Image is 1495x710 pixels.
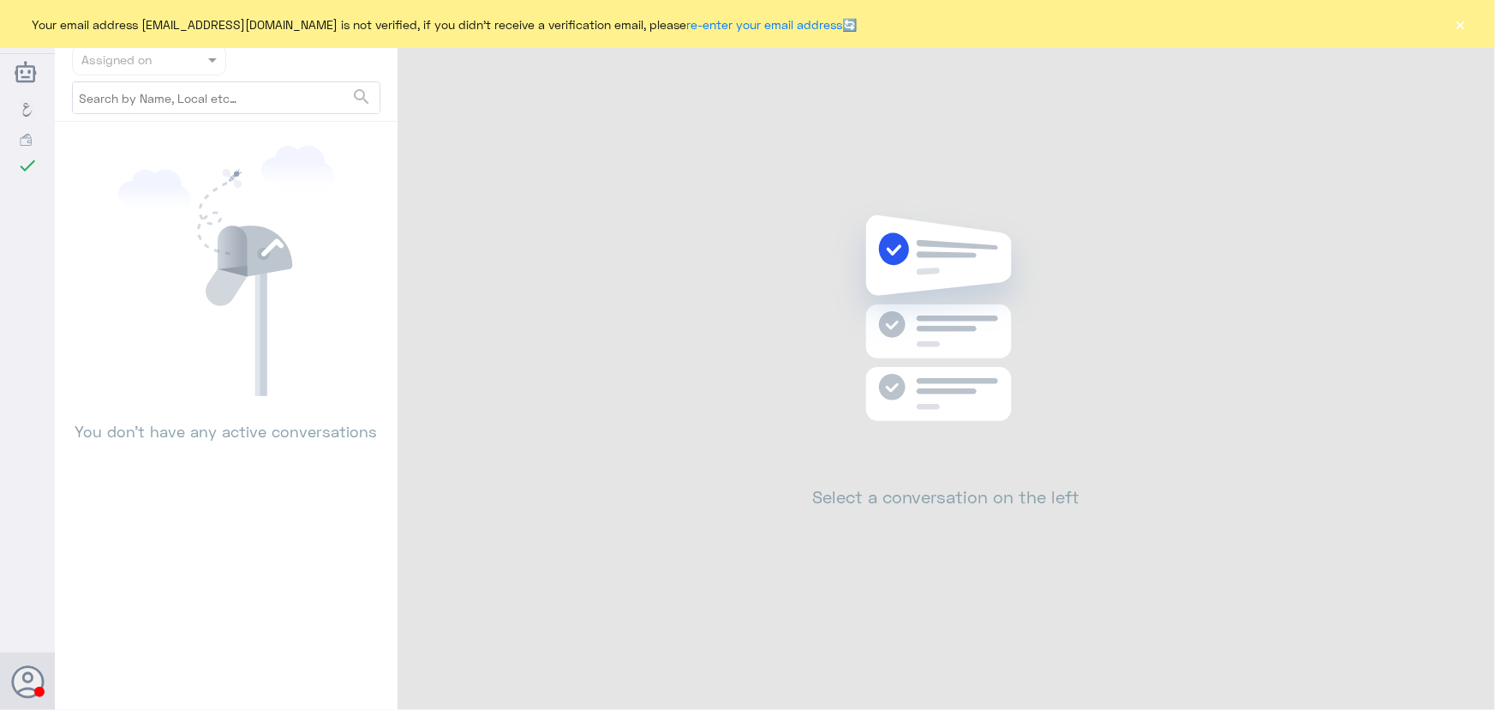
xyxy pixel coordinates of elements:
[17,155,38,176] i: check
[11,665,44,698] button: Avatar
[72,396,380,443] p: You don’t have any active conversations
[687,17,843,32] a: re-enter your email address
[33,15,858,33] span: Your email address [EMAIL_ADDRESS][DOMAIN_NAME] is not verified, if you didn't receive a verifica...
[351,83,372,111] button: search
[1452,15,1469,33] button: ×
[813,486,1080,507] h2: Select a conversation on the left
[351,87,372,107] span: search
[73,82,380,113] input: Search by Name, Local etc…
